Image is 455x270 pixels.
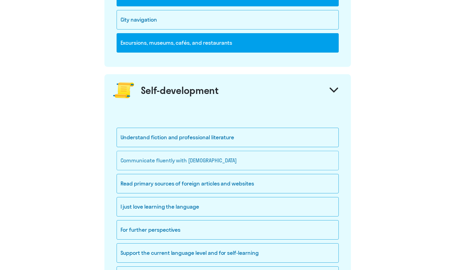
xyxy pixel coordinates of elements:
[117,197,339,216] div: I just love learning the language
[117,220,339,240] div: For further perspectives
[117,243,339,263] div: Support the current language level and for self-learning
[117,33,339,53] div: Excursions, museums, cafés, and restaurants
[117,151,339,170] div: Communicate fluently with [DEMOGRAPHIC_DATA]
[117,174,339,193] div: Read primary sources of foreign articles and websites
[113,79,135,102] img: roll.png
[117,10,339,29] div: City navigation
[117,128,339,147] div: Understand fiction and professional literature
[141,84,219,96] div: Self-development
